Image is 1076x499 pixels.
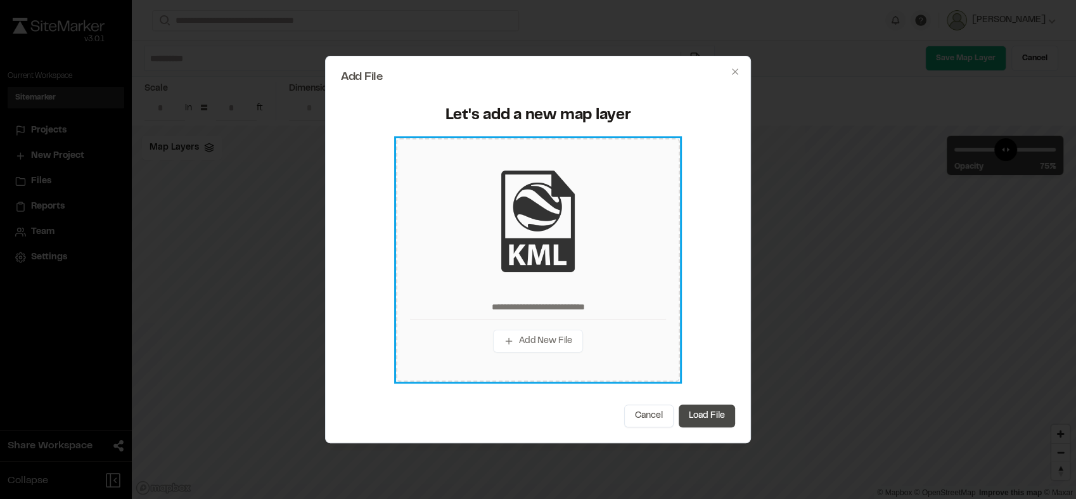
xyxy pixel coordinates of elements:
button: Load File [679,405,735,427]
h2: Add File [341,72,735,83]
div: Let's add a new map layer [349,106,727,126]
div: Add New File [396,138,680,382]
img: kml_black_icon.png [487,171,589,272]
button: Cancel [624,405,674,427]
button: Add New File [493,330,583,353]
